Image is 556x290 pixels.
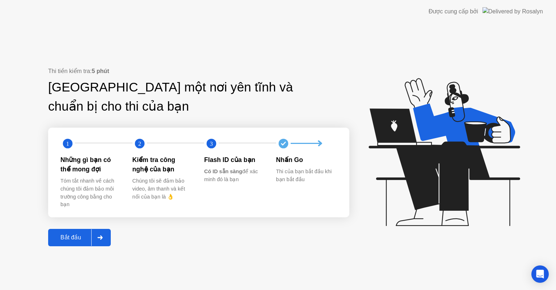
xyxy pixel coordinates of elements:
[50,234,91,241] div: Bắt đầu
[48,229,111,246] button: Bắt đầu
[132,155,193,174] div: Kiểm tra công nghệ của bạn
[483,7,543,16] img: Delivered by Rosalyn
[48,67,349,76] div: Thi tiền kiểm tra:
[60,155,121,174] div: Những gì bạn có thể mong đợi
[60,177,121,208] div: Tóm tắt nhanh về cách chúng tôi đảm bảo môi trường công bằng cho bạn
[66,140,69,147] text: 1
[204,169,242,174] b: Có ID sẵn sàng
[429,7,478,16] div: Được cung cấp bởi
[276,155,337,165] div: Nhấn Go
[92,68,109,74] b: 5 phút
[276,168,337,183] div: Thi của bạn bắt đầu khi bạn bắt đầu
[210,140,213,147] text: 3
[48,78,303,116] div: [GEOGRAPHIC_DATA] một nơi yên tĩnh và chuẩn bị cho thi của bạn
[132,177,193,201] div: Chúng tôi sẽ đảm bảo video, âm thanh và kết nối của bạn là 👌
[204,168,265,183] div: để xác minh đó là bạn
[138,140,141,147] text: 2
[531,265,549,283] div: Open Intercom Messenger
[204,155,265,165] div: Flash ID của bạn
